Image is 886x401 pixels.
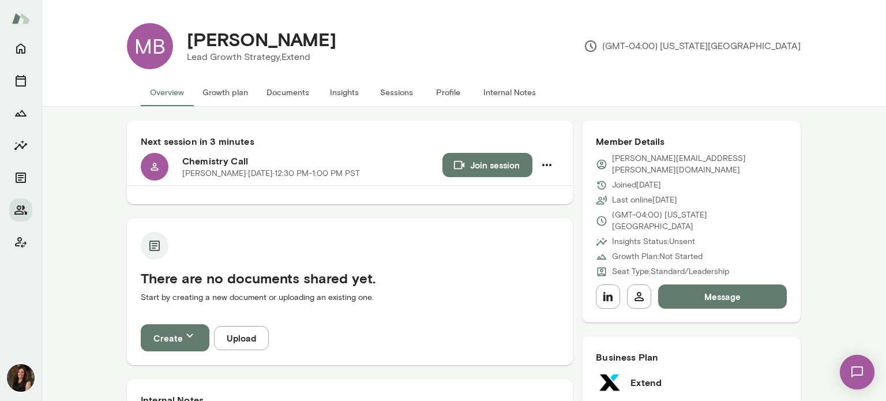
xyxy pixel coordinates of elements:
button: Create [141,324,209,351]
p: (GMT-04:00) [US_STATE][GEOGRAPHIC_DATA] [612,209,787,233]
button: Sessions [9,69,32,92]
img: Carrie Atkin [7,364,35,392]
p: Last online [DATE] [612,194,677,206]
img: Mento [12,8,30,29]
p: (GMT-04:00) [US_STATE][GEOGRAPHIC_DATA] [584,39,801,53]
button: Sessions [370,78,422,106]
h6: Next session in 3 minutes [141,134,559,148]
p: Start by creating a new document or uploading an existing one. [141,292,559,303]
p: Growth Plan: Not Started [612,251,703,263]
div: MB [127,23,173,69]
button: Insights [318,78,370,106]
h6: Business Plan [596,350,787,364]
button: Internal Notes [474,78,545,106]
p: Lead Growth Strategy, Extend [187,50,336,64]
button: Profile [422,78,474,106]
button: Insights [9,134,32,157]
p: Joined [DATE] [612,179,661,191]
button: Members [9,198,32,222]
button: Documents [257,78,318,106]
button: Home [9,37,32,60]
button: Growth Plan [9,102,32,125]
h6: Member Details [596,134,787,148]
button: Documents [9,166,32,189]
button: Message [658,284,787,309]
p: [PERSON_NAME] · [DATE] · 12:30 PM-1:00 PM PST [182,168,360,179]
button: Upload [214,326,269,350]
h4: [PERSON_NAME] [187,28,336,50]
p: Insights Status: Unsent [612,236,695,248]
button: Growth plan [193,78,257,106]
button: Overview [141,78,193,106]
p: [PERSON_NAME][EMAIL_ADDRESS][PERSON_NAME][DOMAIN_NAME] [612,153,787,176]
h5: There are no documents shared yet. [141,269,559,287]
button: Client app [9,231,32,254]
button: Join session [442,153,532,177]
h6: Chemistry Call [182,154,442,168]
h6: Extend [630,376,662,389]
p: Seat Type: Standard/Leadership [612,266,729,278]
